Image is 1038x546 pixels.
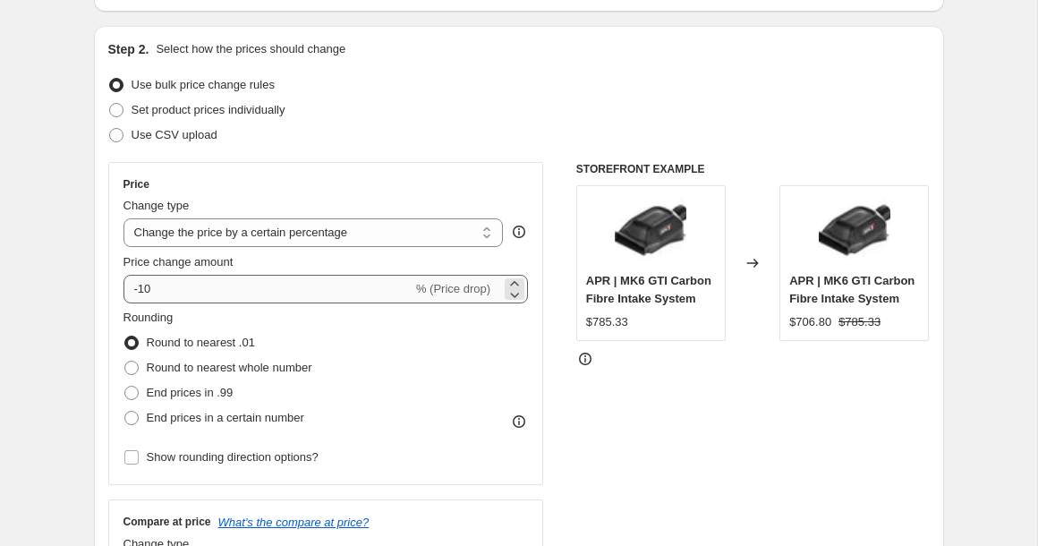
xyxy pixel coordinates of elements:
p: Select how the prices should change [156,40,345,58]
button: What's the compare at price? [218,516,370,529]
span: APR | MK6 GTI Carbon Fibre Intake System [586,274,711,305]
input: -15 [123,275,413,303]
h3: Price [123,177,149,192]
div: $706.80 [789,313,831,331]
span: Use bulk price change rules [132,78,275,91]
span: Price change amount [123,255,234,269]
h2: Step 2. [108,40,149,58]
div: help [510,223,528,241]
div: $785.33 [586,313,628,331]
span: % (Price drop) [416,282,490,295]
span: End prices in .99 [147,386,234,399]
span: Show rounding direction options? [147,450,319,464]
span: Use CSV upload [132,128,217,141]
span: Set product prices individually [132,103,285,116]
strike: $785.33 [838,313,881,331]
img: ci100035_001-scaled_80x.jpg [819,195,890,267]
h6: STOREFRONT EXAMPLE [576,162,930,176]
span: Round to nearest whole number [147,361,312,374]
h3: Compare at price [123,515,211,529]
span: Round to nearest .01 [147,336,255,349]
span: Change type [123,199,190,212]
span: Rounding [123,311,174,324]
img: ci100035_001-scaled_80x.jpg [615,195,686,267]
span: APR | MK6 GTI Carbon Fibre Intake System [789,274,915,305]
span: End prices in a certain number [147,411,304,424]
